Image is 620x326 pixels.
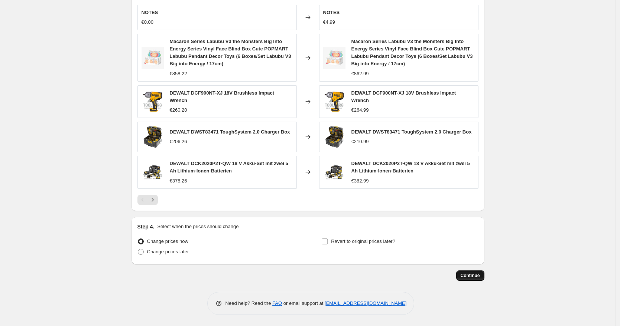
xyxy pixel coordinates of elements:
[351,70,369,78] div: €862.99
[351,177,369,185] div: €382.99
[170,90,275,103] span: DEWALT DCF900NT-XJ 18V Brushless Impact Wrench
[142,90,164,113] img: DewaltSchlagschrauberDewaltDcf900Nt-Xj760W18V1396Nm_80x.png
[331,238,395,244] span: Revert to original prices later?
[137,223,155,230] h2: Step 4.
[351,138,369,145] div: €210.99
[325,300,406,306] a: [EMAIL_ADDRESS][DOMAIN_NAME]
[170,138,187,145] div: €206.26
[142,47,164,69] img: 1758267395106svr_1756244658193_80x.jpg
[225,300,273,306] span: Need help? Read the
[323,19,335,26] div: €4.99
[351,161,470,174] span: DEWALT DCK2020P2T-QW 18 V Akku-Set mit zwei 5 Ah Lithium-Ionen-Batterien
[170,106,187,114] div: €260.20
[170,70,187,78] div: €858.22
[170,161,288,174] span: DEWALT DCK2020P2T-QW 18 V Akku-Set mit zwei 5 Ah Lithium-Ionen-Batterien
[351,90,456,103] span: DEWALT DCF900NT-XJ 18V Brushless Impact Wrench
[323,90,345,113] img: DewaltSchlagschrauberDewaltDcf900Nt-Xj760W18V1396Nm_80x.png
[142,10,158,15] span: NOTES
[351,39,473,66] span: Macaron Series Labubu V3 the Monsters Big Into Energy Series Vinyl Face Blind Box Cute POPMART La...
[351,129,472,135] span: DEWALT DWST83471 ToughSystem 2.0 Charger Box
[147,195,158,205] button: Next
[323,47,345,69] img: 1758267395106svr_1756244658193_80x.jpg
[170,39,291,66] span: Macaron Series Labubu V3 the Monsters Big Into Energy Series Vinyl Face Blind Box Cute POPMART La...
[456,270,484,281] button: Continue
[323,126,345,148] img: DewaltBatterieladegeratDewaltDwst83471_2_80x.png
[147,249,189,254] span: Change prices later
[323,10,340,15] span: NOTES
[282,300,325,306] span: or email support at
[137,195,158,205] nav: Pagination
[142,161,164,183] img: DEWALT_3_80x.png
[323,161,345,183] img: DEWALT_3_80x.png
[351,106,369,114] div: €264.99
[272,300,282,306] a: FAQ
[142,126,164,148] img: DewaltBatterieladegeratDewaltDwst83471_2_80x.png
[461,273,480,279] span: Continue
[170,129,290,135] span: DEWALT DWST83471 ToughSystem 2.0 Charger Box
[157,223,238,230] p: Select when the prices should change
[147,238,188,244] span: Change prices now
[142,19,154,26] div: €0.00
[170,177,187,185] div: €378.26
